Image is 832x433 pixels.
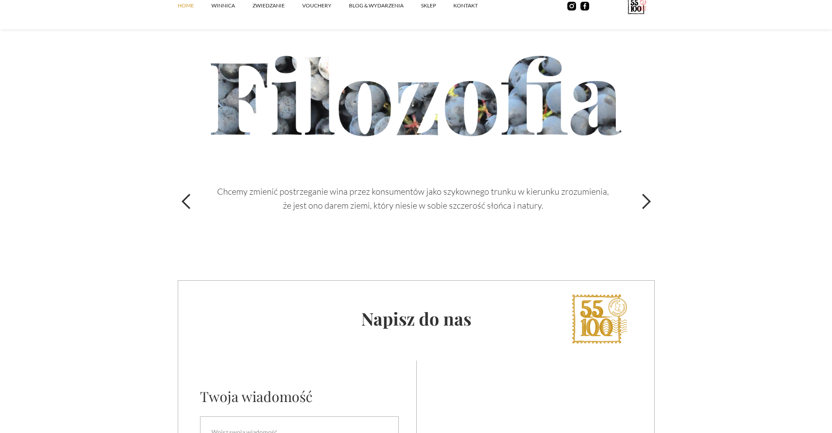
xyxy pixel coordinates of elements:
[409,254,415,260] div: Show slide 2 of 4
[620,136,655,267] div: next slide
[178,136,655,267] div: carousel
[178,136,655,267] div: 2 of 4
[418,254,424,260] div: Show slide 3 of 4
[200,387,313,406] div: Twoja wiadomość
[426,254,432,260] div: Show slide 4 of 4
[178,136,213,267] div: previous slide
[400,254,406,260] div: Show slide 1 of 4
[214,185,612,213] p: Chcemy zmienić postrzeganie wina przez konsumentów jako szykownego trunku w kierunku zrozumienia,...
[178,307,654,330] h2: Napisz do nas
